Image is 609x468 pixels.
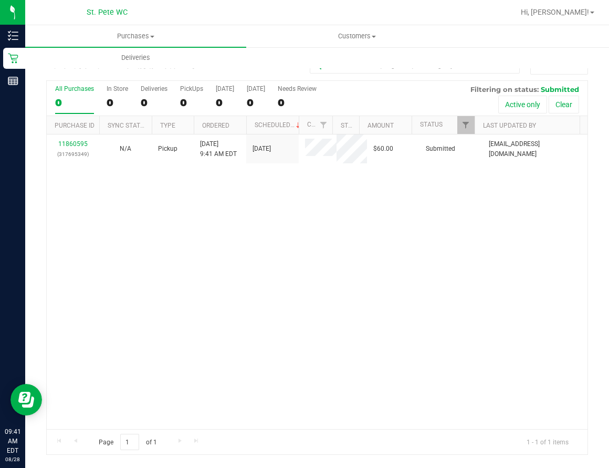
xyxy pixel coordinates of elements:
[367,122,394,129] a: Amount
[247,32,467,41] span: Customers
[107,97,128,109] div: 0
[483,122,536,129] a: Last Updated By
[8,53,18,64] inline-svg: Retail
[25,32,246,41] span: Purchases
[457,116,475,134] a: Filter
[307,121,340,128] a: Customer
[200,139,237,159] span: [DATE] 9:41 AM EDT
[180,85,203,92] div: PickUps
[90,434,165,450] span: Page of 1
[141,85,167,92] div: Deliveries
[108,122,148,129] a: Sync Status
[549,96,579,113] button: Clear
[470,85,539,93] span: Filtering on status:
[247,97,265,109] div: 0
[107,53,164,63] span: Deliveries
[247,85,265,92] div: [DATE]
[25,25,246,47] a: Purchases
[120,434,139,450] input: 1
[541,85,579,93] span: Submitted
[426,144,455,154] span: Submitted
[8,30,18,41] inline-svg: Inventory
[120,145,131,152] span: Not Applicable
[8,76,18,86] inline-svg: Reports
[25,47,246,69] a: Deliveries
[141,97,167,109] div: 0
[521,8,589,16] span: Hi, [PERSON_NAME]!
[180,97,203,109] div: 0
[55,97,94,109] div: 0
[53,149,93,159] p: (317695349)
[518,434,577,450] span: 1 - 1 of 1 items
[373,144,393,154] span: $60.00
[315,116,332,134] a: Filter
[420,121,443,128] a: Status
[216,97,234,109] div: 0
[55,122,94,129] a: Purchase ID
[5,427,20,455] p: 09:41 AM EDT
[5,455,20,463] p: 08/28
[246,25,467,47] a: Customers
[278,85,317,92] div: Needs Review
[58,140,88,148] a: 11860595
[46,61,227,70] h3: Purchase Fulfillment:
[341,122,396,129] a: State Registry ID
[278,97,317,109] div: 0
[158,144,177,154] span: Pickup
[87,8,128,17] span: St. Pete WC
[120,144,131,154] button: N/A
[202,122,229,129] a: Ordered
[10,384,42,415] iframe: Resource center
[107,85,128,92] div: In Store
[255,121,302,129] a: Scheduled
[55,85,94,92] div: All Purchases
[216,85,234,92] div: [DATE]
[489,139,581,159] span: [EMAIL_ADDRESS][DOMAIN_NAME]
[253,144,271,154] span: [DATE]
[498,96,547,113] button: Active only
[160,122,175,129] a: Type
